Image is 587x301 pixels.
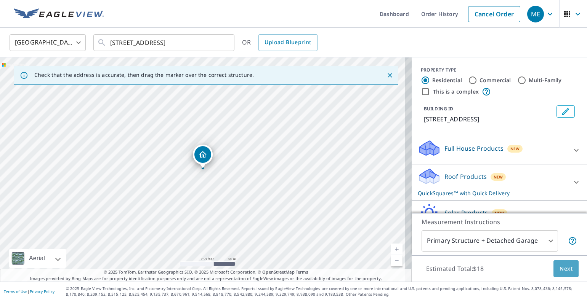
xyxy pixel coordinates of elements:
[391,244,403,255] a: Current Level 17, Zoom In
[258,34,317,51] a: Upload Blueprint
[242,34,318,51] div: OR
[494,174,503,180] span: New
[262,269,294,275] a: OpenStreetMap
[34,72,254,78] p: Check that the address is accurate, then drag the marker over the correct structure.
[66,286,583,297] p: © 2025 Eagle View Technologies, Inc. and Pictometry International Corp. All Rights Reserved. Repo...
[421,67,578,73] div: PROPERTY TYPE
[27,249,47,268] div: Aerial
[4,289,27,294] a: Terms of Use
[444,208,488,217] p: Solar Products
[110,32,219,53] input: Search by address or latitude-longitude
[553,260,579,277] button: Next
[444,172,487,181] p: Roof Products
[418,139,581,161] div: Full House ProductsNew
[495,210,504,216] span: New
[104,269,308,276] span: © 2025 TomTom, Earthstar Geographics SIO, © 2025 Microsoft Corporation, ©
[424,115,553,124] p: [STREET_ADDRESS]
[296,269,308,275] a: Terms
[527,6,544,22] div: ME
[30,289,55,294] a: Privacy Policy
[432,76,462,84] label: Residential
[420,260,490,277] p: Estimated Total: $18
[391,255,403,266] a: Current Level 17, Zoom Out
[529,76,562,84] label: Multi-Family
[422,230,558,252] div: Primary Structure + Detached Garage
[193,145,213,168] div: Dropped pin, building 1, Residential property, 2225 S 90th St Milwaukee, WI 53227
[4,289,55,294] p: |
[265,38,311,47] span: Upload Blueprint
[510,146,520,152] span: New
[557,105,575,118] button: Edit building 1
[480,76,511,84] label: Commercial
[424,105,453,112] p: BUILDING ID
[418,167,581,197] div: Roof ProductsNewQuickSquares™ with Quick Delivery
[444,144,504,153] p: Full House Products
[14,8,104,20] img: EV Logo
[568,236,577,245] span: Your report will include the primary structure and a detached garage if one exists.
[422,217,577,226] p: Measurement Instructions
[9,249,66,268] div: Aerial
[418,204,581,225] div: Solar ProductsNew
[560,264,573,274] span: Next
[385,70,395,80] button: Close
[433,88,479,96] label: This is a complex
[418,189,567,197] p: QuickSquares™ with Quick Delivery
[468,6,520,22] a: Cancel Order
[10,32,86,53] div: [GEOGRAPHIC_DATA]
